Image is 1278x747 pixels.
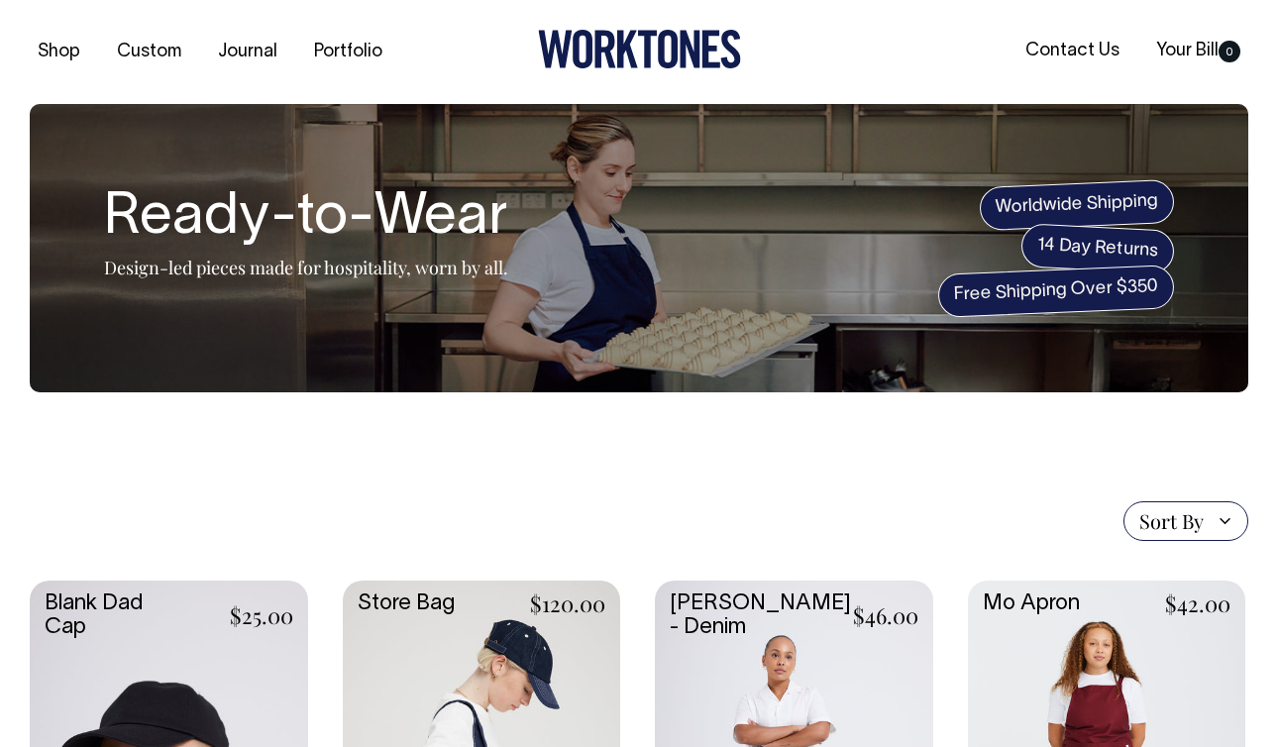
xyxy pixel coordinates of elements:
[1148,35,1248,67] a: Your Bill0
[1139,509,1204,533] span: Sort By
[979,179,1175,231] span: Worldwide Shipping
[30,36,88,68] a: Shop
[104,256,508,279] p: Design-led pieces made for hospitality, worn by all.
[1020,223,1175,274] span: 14 Day Returns
[210,36,285,68] a: Journal
[1017,35,1127,67] a: Contact Us
[109,36,189,68] a: Custom
[937,265,1175,318] span: Free Shipping Over $350
[1219,41,1240,62] span: 0
[306,36,390,68] a: Portfolio
[104,187,508,251] h1: Ready-to-Wear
